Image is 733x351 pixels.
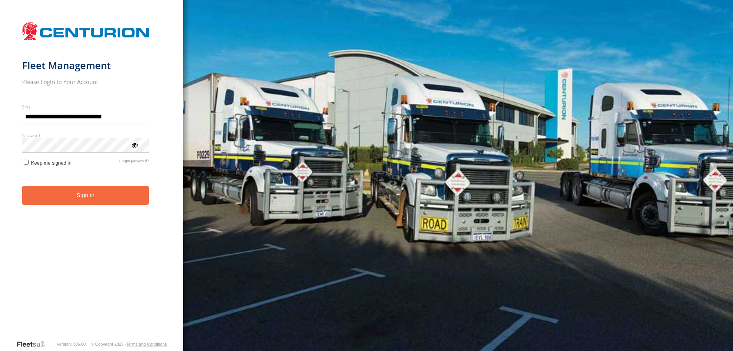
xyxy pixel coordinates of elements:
label: Password [22,133,149,138]
a: Terms and Conditions [126,342,167,346]
h2: Please Login to Your Account [22,78,149,86]
span: Keep me signed in [31,160,71,166]
img: Centurion Transport [22,21,149,41]
div: © Copyright 2025 - [91,342,167,346]
div: Version: 306.00 [57,342,86,346]
a: Forgot password? [119,159,149,166]
input: Keep me signed in [24,160,29,165]
button: Sign in [22,186,149,205]
a: Visit our Website [16,340,52,348]
div: ViewPassword [131,141,138,149]
form: main [22,18,161,340]
h1: Fleet Management [22,59,149,72]
label: Email [22,104,149,110]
